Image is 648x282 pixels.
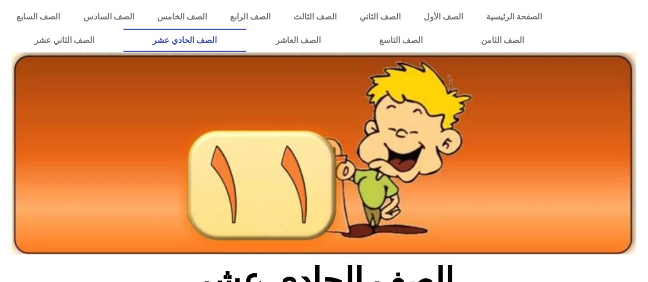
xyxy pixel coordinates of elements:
[5,29,123,52] a: الصف الثاني عشر
[350,29,452,52] a: الصف التاسع
[474,5,553,29] a: الصفحة الرئيسية
[452,29,553,52] a: الصف الثامن
[72,5,145,29] a: الصف السادس
[246,29,350,52] a: الصف العاشر
[412,5,474,29] a: الصف الأول
[348,5,412,29] a: الصف الثاني
[145,5,218,29] a: الصف الخامس
[282,5,348,29] a: الصف الثالث
[123,29,246,52] a: الصف الحادي عشر
[218,5,282,29] a: الصف الرابع
[5,5,72,29] a: الصف السابع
